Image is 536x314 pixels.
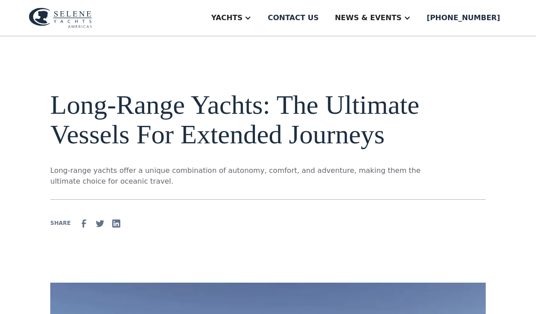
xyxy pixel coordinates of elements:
img: Twitter [95,218,105,229]
div: Yachts [211,13,242,23]
img: facebook [79,218,89,229]
img: logo [29,8,92,28]
img: Linkedin [111,218,122,229]
h1: Long-Range Yachts: The Ultimate Vessels For Extended Journeys [50,90,424,149]
div: Contact us [268,13,319,23]
p: Long-range yachts offer a unique combination of autonomy, comfort, and adventure, making them the... [50,165,424,187]
div: [PHONE_NUMBER] [427,13,500,23]
div: News & EVENTS [335,13,402,23]
div: SHARE [50,219,70,227]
